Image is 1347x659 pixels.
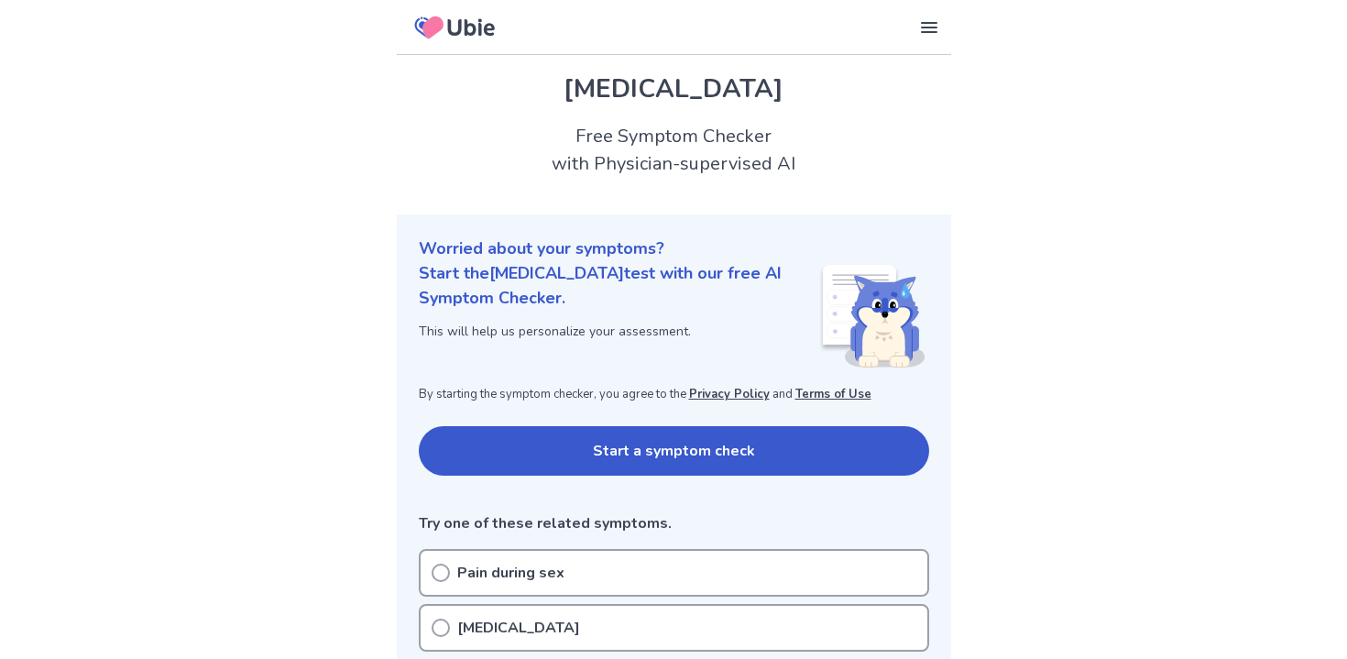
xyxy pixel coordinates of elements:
a: Privacy Policy [689,386,770,402]
p: By starting the symptom checker, you agree to the and [419,386,929,404]
p: Start the [MEDICAL_DATA] test with our free AI Symptom Checker. [419,261,819,311]
h2: Free Symptom Checker with Physician-supervised AI [397,123,951,178]
p: [MEDICAL_DATA] [457,617,580,639]
button: Start a symptom check [419,426,929,476]
a: Terms of Use [795,386,871,402]
img: Shiba [819,265,925,368]
p: Pain during sex [457,562,564,584]
h1: [MEDICAL_DATA] [419,70,929,108]
p: This will help us personalize your assessment. [419,322,819,341]
p: Worried about your symptoms? [419,236,929,261]
p: Try one of these related symptoms. [419,512,929,534]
